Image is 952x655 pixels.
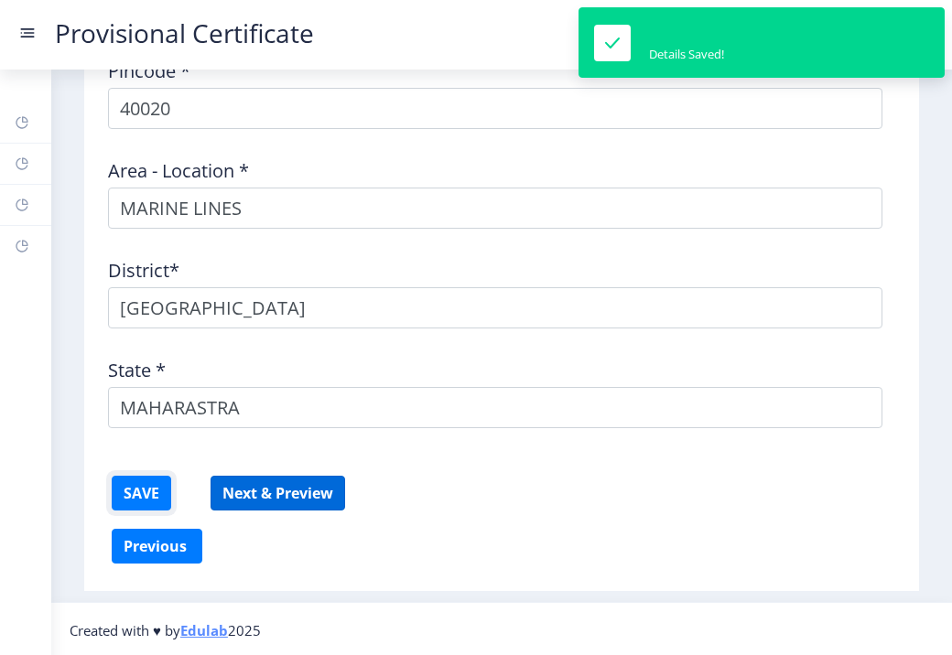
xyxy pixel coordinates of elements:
button: SAVE [112,476,171,510]
label: District* [108,262,179,280]
button: Next & Preview [211,476,345,510]
a: Provisional Certificate [37,24,332,43]
input: Area - Location [108,188,882,229]
div: Details Saved! [649,46,724,62]
label: State * [108,361,166,380]
span: Created with ♥ by 2025 [70,621,261,639]
input: District [108,287,882,328]
input: State [108,387,882,428]
label: Pincode * [108,62,190,81]
a: Edulab [180,621,228,639]
label: Area - Location * [108,162,249,180]
input: Pincode [108,88,882,129]
button: Previous ‍ [112,529,202,564]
